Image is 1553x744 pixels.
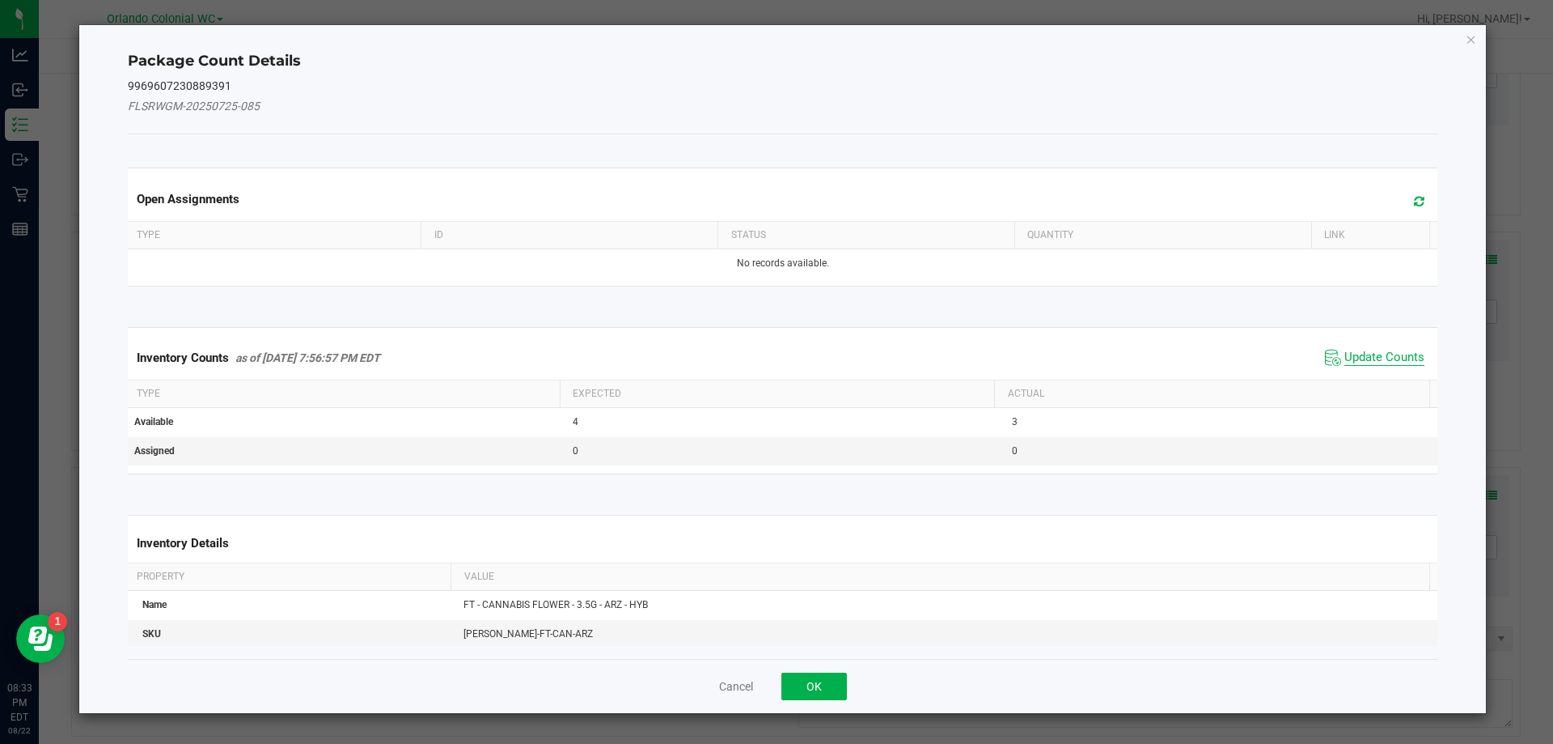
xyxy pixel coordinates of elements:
span: Link [1324,229,1345,240]
span: Inventory Counts [137,351,229,365]
span: Value [464,571,494,582]
span: Type [137,229,160,240]
iframe: Resource center unread badge [48,612,67,631]
span: Expected [573,388,621,399]
span: Type [137,388,160,399]
h5: 9969607230889391 [128,80,1438,92]
span: [PERSON_NAME]-FT-CAN-ARZ [463,628,593,640]
span: ID [434,229,443,240]
h5: FLSRWGM-20250725-085 [128,100,1438,113]
button: OK [781,673,847,700]
span: Status [731,229,766,240]
span: SKU [142,628,161,640]
span: 3 [1012,416,1018,427]
span: Quantity [1027,229,1073,240]
span: 4 [573,416,578,427]
iframe: Resource center [16,614,65,663]
span: Inventory Details [137,536,229,551]
span: 0 [573,445,578,457]
button: Cancel [719,678,753,695]
h4: Package Count Details [128,51,1438,72]
button: Close [1466,29,1477,49]
span: 0 [1012,445,1018,457]
span: Update Counts [1344,350,1424,366]
span: Assigned [134,445,175,457]
span: FT - CANNABIS FLOWER - 3.5G - ARZ - HYB [463,599,648,610]
span: Open Assignments [137,192,239,206]
span: Actual [1008,388,1044,399]
span: Name [142,599,167,610]
td: No records available. [125,249,1441,278]
span: Available [134,416,173,427]
span: Property [137,571,184,582]
span: as of [DATE] 7:56:57 PM EDT [235,351,380,364]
